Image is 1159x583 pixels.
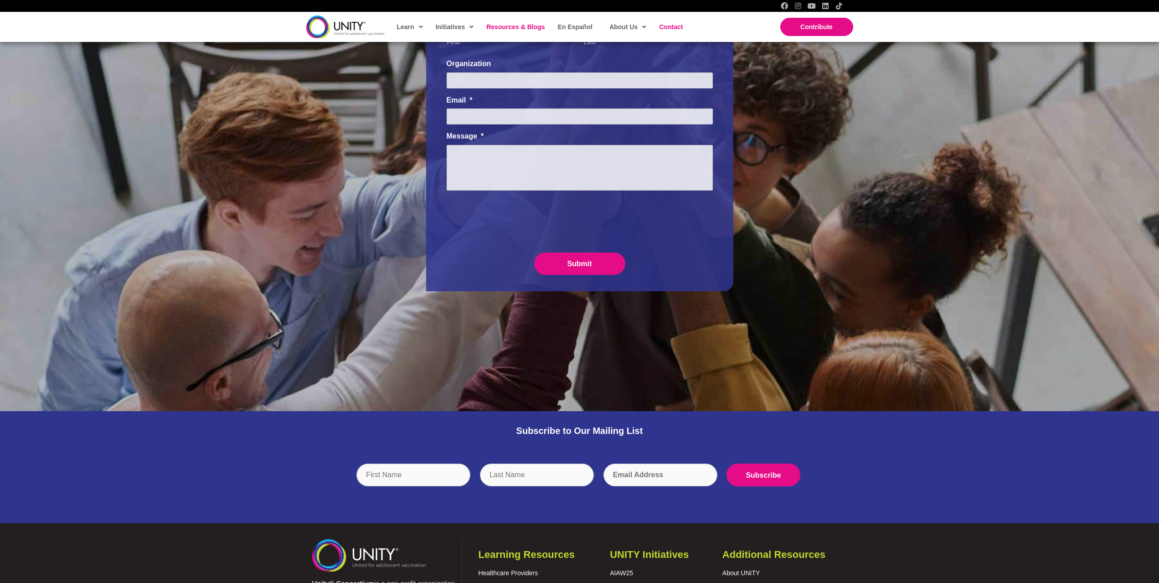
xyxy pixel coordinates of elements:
input: Email Address [603,464,717,486]
a: About UNITY [722,569,760,577]
span: UNITY Initiatives [610,549,689,560]
input: First Name [356,464,470,486]
a: Healthcare Providers [479,569,538,577]
a: En Español [553,16,596,37]
input: Subscribe [726,464,800,486]
span: Contact [659,23,683,31]
a: Resources & Blogs [482,16,548,37]
label: Last [583,37,712,48]
a: Facebook [781,2,788,10]
a: YouTube [808,2,815,10]
img: unity-logo-dark [306,15,385,38]
input: Submit [534,253,625,275]
a: About Us [605,16,650,37]
a: AIAW25 [610,569,633,577]
a: TikTok [835,2,843,10]
label: First [447,37,576,48]
span: Learn [397,20,423,34]
a: LinkedIn [822,2,829,10]
span: Learning Resources [479,549,575,560]
label: Message [447,132,713,141]
span: Additional Resources [722,549,825,560]
span: Resources & Blogs [486,23,545,31]
a: Contribute [780,18,853,36]
iframe: reCAPTCHA [447,202,585,238]
span: About Us [609,20,646,34]
label: Organization [447,59,713,69]
img: unity-logo [312,539,426,572]
a: Contact [654,16,686,37]
label: Email [447,96,713,105]
span: Initiatives [436,20,474,34]
span: En Español [558,23,592,31]
span: Subscribe to Our Mailing List [516,426,643,436]
input: Last Name [480,464,594,486]
a: Instagram [794,2,802,10]
span: Contribute [800,23,833,31]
